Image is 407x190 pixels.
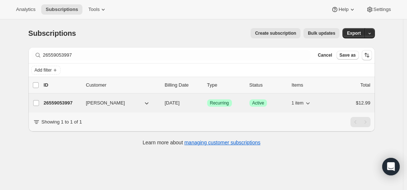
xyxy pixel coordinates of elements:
[255,30,296,36] span: Create subscription
[337,51,359,60] button: Save as
[86,81,159,89] p: Customer
[360,81,370,89] p: Total
[165,100,180,106] span: [DATE]
[382,158,400,175] div: Open Intercom Messenger
[338,7,348,12] span: Help
[41,4,82,15] button: Subscriptions
[292,100,304,106] span: 1 item
[303,28,340,38] button: Bulk updates
[35,67,52,73] span: Add filter
[207,81,244,89] div: Type
[347,30,361,36] span: Export
[12,4,40,15] button: Analytics
[88,7,100,12] span: Tools
[340,52,356,58] span: Save as
[86,99,125,107] span: [PERSON_NAME]
[350,117,371,127] nav: Pagination
[249,81,286,89] p: Status
[31,66,61,75] button: Add filter
[28,29,76,37] span: Subscriptions
[82,97,155,109] button: [PERSON_NAME]
[318,52,332,58] span: Cancel
[327,4,360,15] button: Help
[42,118,82,126] p: Showing 1 to 1 of 1
[292,98,312,108] button: 1 item
[210,100,229,106] span: Recurring
[362,50,372,60] button: Sort the results
[292,81,328,89] div: Items
[44,81,80,89] p: ID
[143,139,260,146] p: Learn more about
[165,81,201,89] p: Billing Date
[44,81,371,89] div: IDCustomerBilling DateTypeStatusItemsTotal
[373,7,391,12] span: Settings
[46,7,78,12] span: Subscriptions
[184,140,260,145] a: managing customer subscriptions
[43,50,311,60] input: Filter subscribers
[16,7,35,12] span: Analytics
[356,100,371,106] span: $12.99
[44,99,80,107] p: 26559053997
[251,28,301,38] button: Create subscription
[44,98,371,108] div: 26559053997[PERSON_NAME][DATE]SuccessRecurringSuccessActive1 item$12.99
[84,4,111,15] button: Tools
[308,30,335,36] span: Bulk updates
[252,100,264,106] span: Active
[315,51,335,60] button: Cancel
[342,28,365,38] button: Export
[362,4,395,15] button: Settings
